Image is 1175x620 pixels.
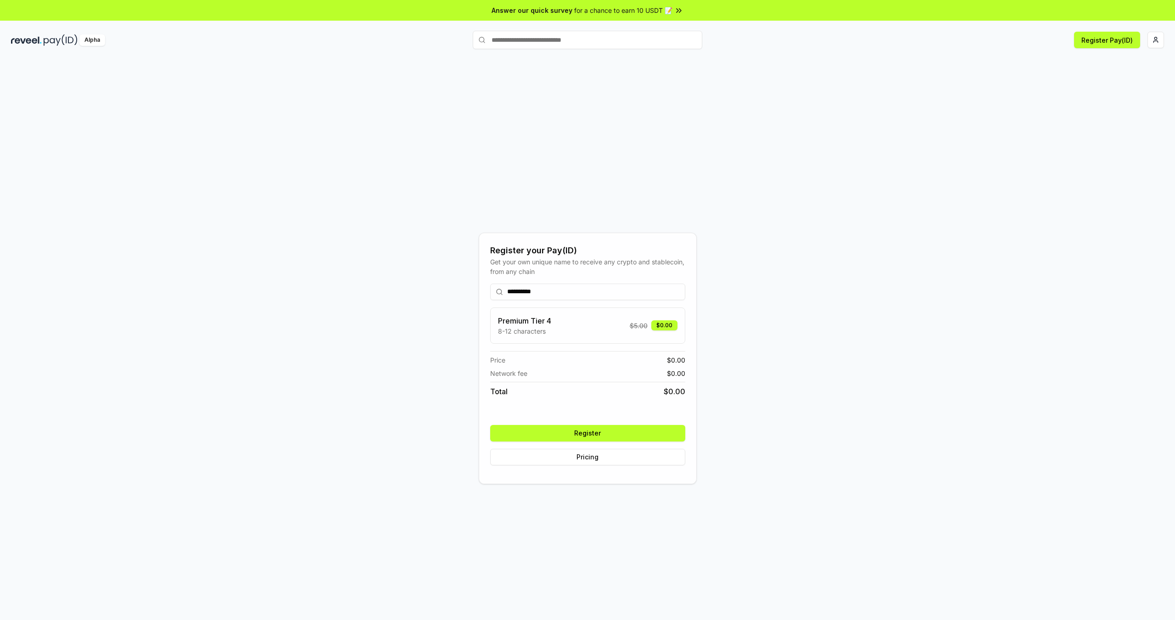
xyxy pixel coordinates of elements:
div: $0.00 [651,320,677,330]
p: 8-12 characters [498,326,551,336]
button: Register Pay(ID) [1074,32,1140,48]
span: Network fee [490,369,527,378]
img: reveel_dark [11,34,42,46]
button: Register [490,425,685,441]
div: Register your Pay(ID) [490,244,685,257]
button: Pricing [490,449,685,465]
span: Total [490,386,508,397]
img: pay_id [44,34,78,46]
div: Alpha [79,34,105,46]
span: $ 0.00 [667,369,685,378]
div: Get your own unique name to receive any crypto and stablecoin, from any chain [490,257,685,276]
span: Answer our quick survey [492,6,572,15]
span: $ 5.00 [630,321,648,330]
span: $ 0.00 [667,355,685,365]
span: $ 0.00 [664,386,685,397]
h3: Premium Tier 4 [498,315,551,326]
span: Price [490,355,505,365]
span: for a chance to earn 10 USDT 📝 [574,6,672,15]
